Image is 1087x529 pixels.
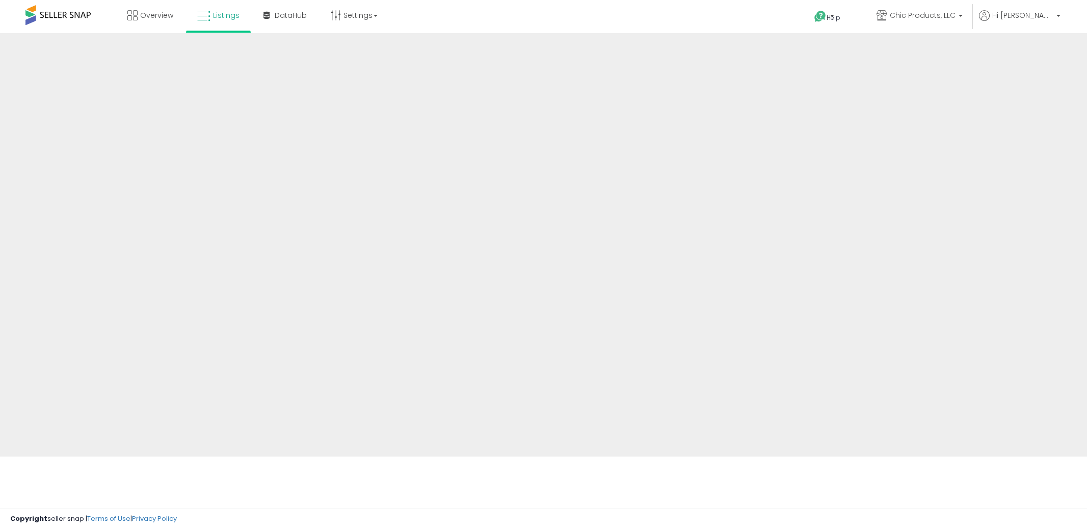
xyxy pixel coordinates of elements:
[275,10,307,20] span: DataHub
[140,10,173,20] span: Overview
[992,10,1053,20] span: Hi [PERSON_NAME]
[890,10,956,20] span: Chic Products, LLC
[827,13,840,22] span: Help
[979,10,1061,33] a: Hi [PERSON_NAME]
[814,10,827,23] i: Get Help
[806,3,860,33] a: Help
[213,10,240,20] span: Listings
